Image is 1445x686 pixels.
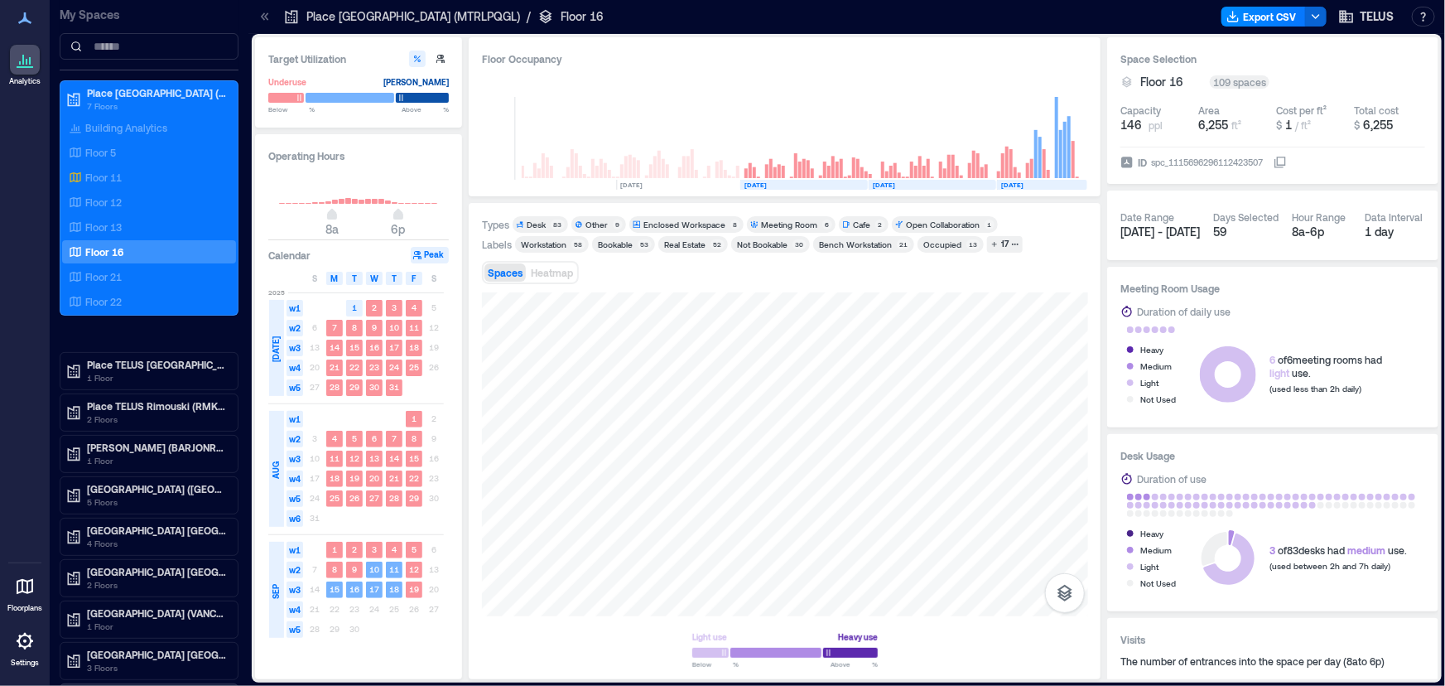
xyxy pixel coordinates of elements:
p: / [527,8,531,25]
span: w2 [287,562,303,578]
span: Above % [831,659,878,669]
h3: Desk Usage [1120,447,1425,464]
div: Bookable [598,239,633,250]
span: $ [1354,119,1360,131]
text: 2 [352,544,357,554]
h3: Visits [1120,631,1425,648]
text: 15 [409,453,419,463]
p: 4 Floors [87,537,226,550]
p: Analytics [9,76,41,86]
text: 1 [412,413,417,423]
button: Peak [411,247,449,263]
div: Not Bookable [737,239,788,250]
span: Spaces [488,267,523,278]
text: 26 [349,493,359,503]
div: Medium [1140,358,1172,374]
div: Real Estate [664,239,706,250]
text: 1 [332,544,337,554]
div: Heavy [1140,341,1163,358]
span: w1 [287,411,303,428]
text: 16 [349,584,359,594]
span: S [312,272,317,285]
button: Floor 16 [1140,74,1203,90]
text: 21 [330,362,340,372]
a: Settings [5,621,45,673]
a: Floorplans [2,567,47,618]
span: w4 [287,360,303,376]
div: [PERSON_NAME] [383,74,449,90]
text: 4 [332,433,337,443]
div: Days Selected [1213,210,1279,224]
text: 17 [389,342,399,352]
text: 18 [409,342,419,352]
div: 6 [822,220,832,229]
h3: Calendar [268,247,311,263]
p: Floor 22 [85,295,122,308]
p: Floor 21 [85,270,122,283]
h3: Space Selection [1120,51,1425,67]
div: spc_1115696296112423507 [1149,154,1264,171]
p: Place TELUS Rimouski (RMKIPQQT) [87,399,226,413]
text: 4 [392,544,397,554]
span: w1 [287,300,303,316]
div: Area [1198,104,1220,117]
text: 9 [372,322,377,332]
div: 21 [897,239,911,249]
span: 8a [325,222,339,236]
h3: Operating Hours [268,147,449,164]
p: 2 Floors [87,578,226,592]
text: 14 [330,342,340,352]
span: w4 [287,471,303,487]
p: Floorplans [7,603,42,613]
a: Analytics [4,40,46,91]
div: Date Range [1120,210,1174,224]
div: Data Interval [1366,210,1423,224]
text: 13 [369,453,379,463]
div: 109 spaces [1210,75,1269,89]
span: w3 [287,340,303,356]
div: of 6 meeting rooms had use. [1269,353,1382,379]
text: [DATE] [620,181,643,189]
text: [DATE] [1001,181,1024,189]
p: Floor 16 [85,245,123,258]
p: 2 Floors [87,413,226,426]
text: 7 [332,322,337,332]
div: Types [482,218,509,231]
span: ppl [1149,118,1163,132]
div: The number of entrances into the space per day ( 8a to 6p ) [1120,655,1425,668]
div: 59 [1213,224,1279,240]
text: 29 [409,493,419,503]
div: 53 [638,239,652,249]
button: Heatmap [527,263,576,282]
text: [DATE] [873,181,895,189]
div: Light use [692,629,727,645]
span: Heatmap [531,267,573,278]
span: T [352,272,357,285]
p: 3 Floors [87,661,226,674]
text: 30 [369,382,379,392]
div: Total cost [1354,104,1399,117]
text: 8 [412,433,417,443]
p: Place [GEOGRAPHIC_DATA] (MTRLPQGL) [306,8,520,25]
div: Duration of daily use [1137,303,1231,320]
p: 1 Floor [87,454,226,467]
p: Floor 5 [85,146,116,159]
div: Bench Workstation [819,239,892,250]
div: Heavy [1140,525,1163,542]
span: w5 [287,490,303,507]
span: [DATE] [269,337,282,363]
text: 20 [369,473,379,483]
div: Labels [482,238,512,251]
h3: Target Utilization [268,51,449,67]
div: of 83 desks had use. [1269,543,1407,557]
div: 9 [613,220,623,229]
div: Desk [527,219,546,230]
p: 7 Floors [87,99,226,113]
text: 25 [409,362,419,372]
div: Occupied [923,239,961,250]
span: w5 [287,621,303,638]
div: 1 [985,220,995,229]
h3: Meeting Room Usage [1120,280,1425,297]
div: Enclosed Workspace [643,219,725,230]
button: 146 ppl [1120,117,1192,133]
